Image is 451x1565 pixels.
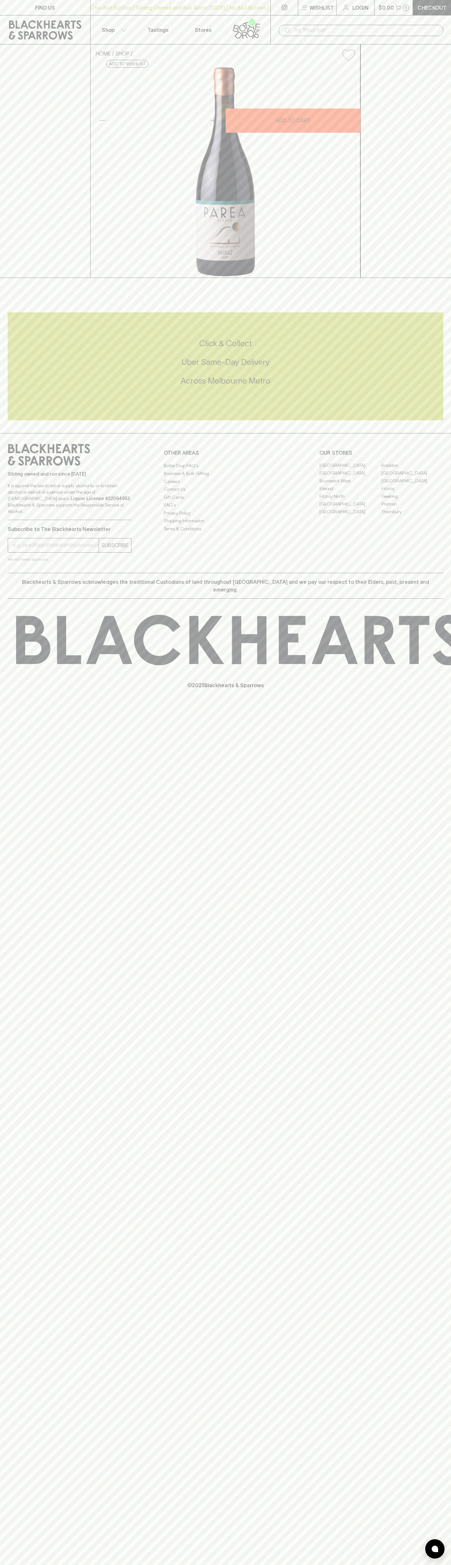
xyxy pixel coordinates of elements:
a: Bottle Drop FAQ's [164,462,288,469]
a: Thornbury [381,508,443,516]
a: Fitzroy [381,485,443,493]
a: [GEOGRAPHIC_DATA] [319,462,381,469]
a: [GEOGRAPHIC_DATA] [381,469,443,477]
p: OUR STORES [319,449,443,457]
a: [GEOGRAPHIC_DATA] [381,477,443,485]
a: HOME [96,51,111,56]
a: Prahran [381,500,443,508]
a: [GEOGRAPHIC_DATA] [319,508,381,516]
img: bubble-icon [432,1546,438,1552]
p: Shop [102,26,115,34]
a: Elwood [319,485,381,493]
p: OTHER AREAS [164,449,288,457]
a: Business & Bulk Gifting [164,470,288,478]
p: FIND US [35,4,55,12]
p: Subscribe to The Blackhearts Newsletter [8,525,132,533]
p: $0.00 [378,4,394,12]
p: Stores [195,26,211,34]
a: Gift Cards [164,493,288,501]
p: Checkout [417,4,446,12]
a: SHOP [115,51,129,56]
a: Privacy Policy [164,509,288,517]
img: 41422.png [91,66,360,278]
p: We will never spam you [8,556,132,563]
a: Stores [181,15,226,44]
p: It is against the law to sell or supply alcohol to, or to obtain alcohol on behalf of a person un... [8,482,132,515]
input: Try "Pinot noir" [294,25,438,35]
strong: Liquor License #32064953 [71,496,130,501]
p: Blackhearts & Sparrows acknowledges the traditional Custodians of land throughout [GEOGRAPHIC_DAT... [13,578,438,593]
a: Braddon [381,462,443,469]
h5: Across Melbourne Metro [8,375,443,386]
button: Shop [91,15,136,44]
a: Tastings [135,15,181,44]
a: [GEOGRAPHIC_DATA] [319,500,381,508]
input: e.g. jane@blackheartsandsparrows.com.au [13,540,99,550]
div: Call to action block [8,312,443,420]
button: Add to wishlist [340,47,358,63]
p: Wishlist [309,4,334,12]
button: Add to wishlist [106,60,148,68]
p: Sibling owned and run since [DATE] [8,471,132,477]
h5: Uber Same-Day Delivery [8,357,443,367]
p: Tastings [148,26,168,34]
a: Brunswick West [319,477,381,485]
a: Contact Us [164,486,288,493]
a: Geelong [381,493,443,500]
p: Login [352,4,368,12]
h5: Click & Collect [8,338,443,349]
p: SUBSCRIBE [102,541,129,549]
a: [GEOGRAPHIC_DATA] [319,469,381,477]
a: Terms & Conditions [164,525,288,533]
p: ADD TO CART [276,117,310,124]
a: Fitzroy North [319,493,381,500]
a: Careers [164,478,288,485]
a: FAQ's [164,501,288,509]
p: 0 [405,6,407,9]
button: SUBSCRIBE [99,538,131,552]
a: Shipping Information [164,517,288,525]
button: ADD TO CART [226,109,360,133]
